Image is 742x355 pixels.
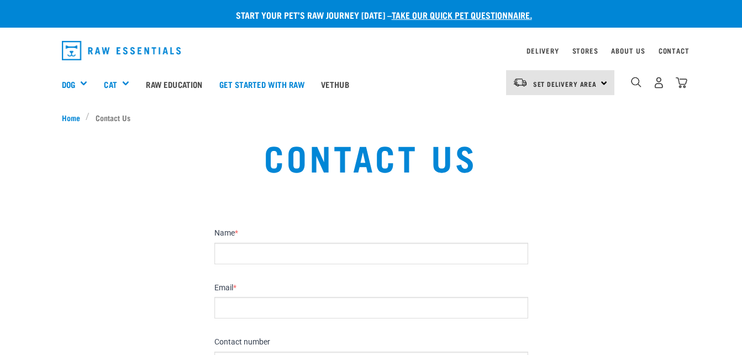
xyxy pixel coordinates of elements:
[513,77,528,87] img: van-moving.png
[214,228,528,238] label: Name
[533,82,597,86] span: Set Delivery Area
[392,12,532,17] a: take our quick pet questionnaire.
[62,112,80,123] span: Home
[62,112,681,123] nav: breadcrumbs
[104,78,117,91] a: Cat
[62,112,86,123] a: Home
[138,62,211,106] a: Raw Education
[527,49,559,53] a: Delivery
[631,77,641,87] img: home-icon-1@2x.png
[62,78,75,91] a: Dog
[676,77,687,88] img: home-icon@2x.png
[214,283,528,293] label: Email
[653,77,665,88] img: user.png
[572,49,598,53] a: Stores
[313,62,357,106] a: Vethub
[611,49,645,53] a: About Us
[53,36,690,65] nav: dropdown navigation
[659,49,690,53] a: Contact
[211,62,313,106] a: Get started with Raw
[62,41,181,60] img: Raw Essentials Logo
[214,337,528,347] label: Contact number
[144,137,598,176] h1: Contact Us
